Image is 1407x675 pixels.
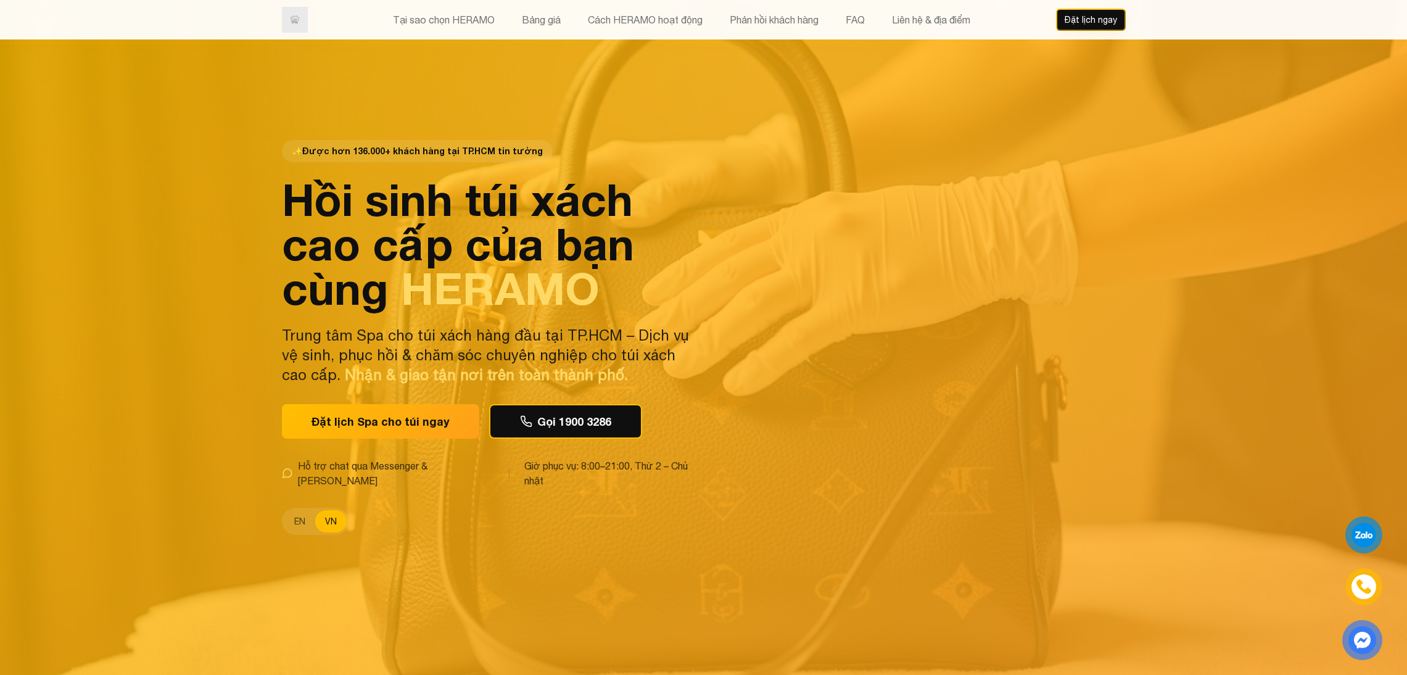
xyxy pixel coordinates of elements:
span: Được hơn 136.000+ khách hàng tại TP.HCM tin tưởng [282,140,553,162]
button: Tại sao chọn HERAMO [389,12,498,28]
button: Liên hệ & địa điểm [888,12,974,28]
h1: Hồi sinh túi xách cao cấp của bạn cùng [282,177,696,310]
button: FAQ [842,12,869,28]
img: phone-icon [1357,580,1371,594]
button: Gọi 1900 3286 [489,404,642,439]
button: Đặt lịch ngay [1056,9,1126,31]
span: HERAMO [401,262,600,315]
span: star [292,145,302,157]
a: phone-icon [1347,569,1380,603]
span: Hỗ trợ chat qua Messenger & [PERSON_NAME] [298,458,494,488]
span: Giờ phục vụ: 8:00–21:00, Thứ 2 – Chủ nhật [524,458,696,488]
button: Bảng giá [518,12,564,28]
p: Trung tâm Spa cho túi xách hàng đầu tại TP.HCM – Dịch vụ vệ sinh, phục hồi & chăm sóc chuyên nghi... [282,325,696,384]
span: Nhận & giao tận nơi trên toàn thành phố. [345,366,628,383]
button: Đặt lịch Spa cho túi ngay [282,404,479,439]
button: Phản hồi khách hàng [726,12,822,28]
button: EN [284,510,315,532]
button: VN [315,510,347,532]
button: Cách HERAMO hoạt động [584,12,706,28]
